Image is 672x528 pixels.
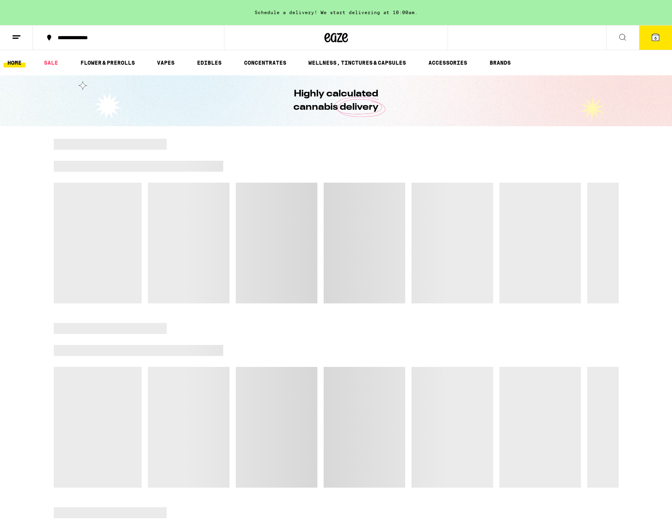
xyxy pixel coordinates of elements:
[193,58,226,67] a: EDIBLES
[654,36,657,40] span: 6
[240,58,290,67] a: CONCENTRATES
[76,58,139,67] a: FLOWER & PREROLLS
[4,58,25,67] a: HOME
[153,58,178,67] a: VAPES
[424,58,471,67] a: ACCESSORIES
[304,58,410,67] a: WELLNESS, TINCTURES & CAPSULES
[639,25,672,50] button: 6
[271,87,401,114] h1: Highly calculated cannabis delivery
[40,58,62,67] a: SALE
[486,58,515,67] a: BRANDS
